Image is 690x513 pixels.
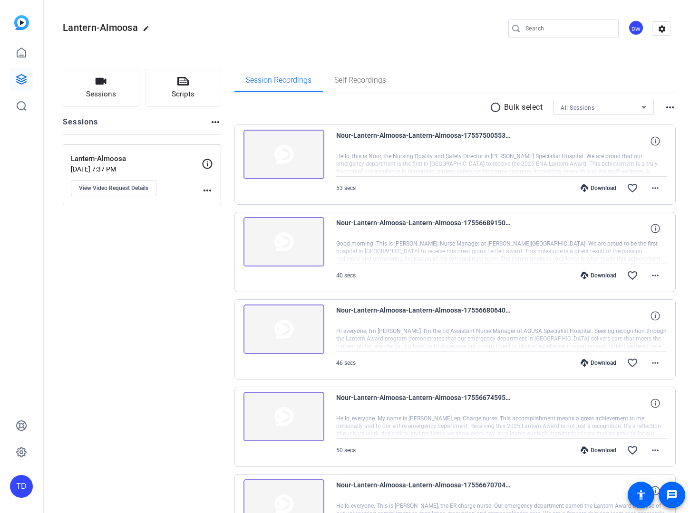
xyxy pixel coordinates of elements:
[561,104,594,111] span: All Sessions
[490,102,504,113] mat-icon: radio_button_unchecked
[336,272,356,279] span: 40 secs
[666,489,678,501] mat-icon: message
[243,130,324,179] img: thumb-nail
[576,446,621,454] div: Download
[336,304,512,327] span: Nour-Lantern-Almoosa-Lantern-Almoosa-1755668064038-webcam
[63,22,138,33] span: Lantern-Almoosa
[71,180,156,196] button: View Video Request Details
[336,217,512,240] span: Nour-Lantern-Almoosa-Lantern-Almoosa-1755668915014-webcam
[172,89,194,100] span: Scripts
[86,89,116,100] span: Sessions
[652,22,671,36] mat-icon: settings
[246,76,311,84] span: Session Recordings
[336,392,512,415] span: Nour-Lantern-Almoosa-Lantern-Almoosa-1755667459508-webcam
[628,20,645,37] ngx-avatar: Denise Wawrzyniak
[650,445,661,456] mat-icon: more_horiz
[14,15,29,30] img: blue-gradient.svg
[576,272,621,279] div: Download
[627,445,638,456] mat-icon: favorite_border
[336,185,356,191] span: 53 secs
[202,185,213,196] mat-icon: more_horiz
[336,130,512,152] span: Nour-Lantern-Almoosa-Lantern-Almoosa-1755750055345-webcam
[10,475,33,498] div: TD
[336,479,512,502] span: Nour-Lantern-Almoosa-Lantern-Almoosa-1755667070417-webcam
[243,217,324,266] img: thumb-nail
[525,23,611,34] input: Search
[210,116,221,128] mat-icon: more_horiz
[650,182,661,194] mat-icon: more_horiz
[576,359,621,367] div: Download
[627,182,638,194] mat-icon: favorite_border
[627,270,638,281] mat-icon: favorite_border
[650,270,661,281] mat-icon: more_horiz
[650,357,661,369] mat-icon: more_horiz
[145,69,222,107] button: Scripts
[71,165,202,173] p: [DATE] 7:37 PM
[635,489,647,501] mat-icon: accessibility
[664,102,676,113] mat-icon: more_horiz
[71,153,202,164] p: Lantern-Almoosa
[79,184,148,192] span: View Video Request Details
[63,69,139,107] button: Sessions
[627,357,638,369] mat-icon: favorite_border
[334,76,386,84] span: Self Recordings
[504,102,543,113] p: Bulk select
[63,116,98,134] h2: Sessions
[243,392,324,441] img: thumb-nail
[336,447,356,454] span: 50 secs
[143,25,154,37] mat-icon: edit
[336,360,356,366] span: 46 secs
[628,20,644,36] div: DW
[243,304,324,354] img: thumb-nail
[576,184,621,192] div: Download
